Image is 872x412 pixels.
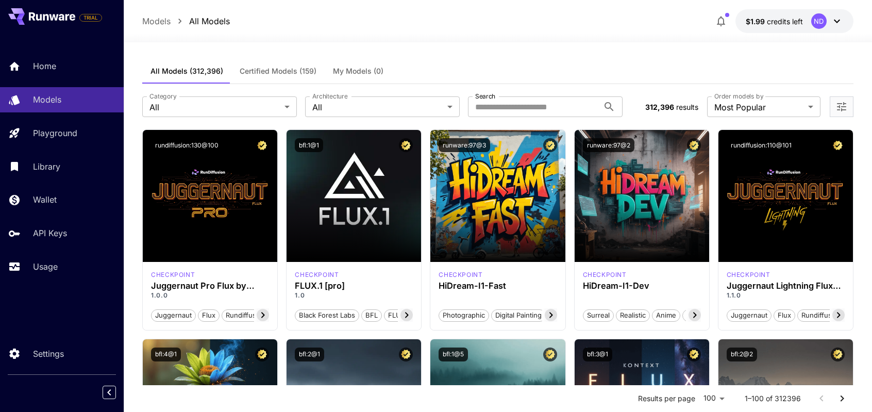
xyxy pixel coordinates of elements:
button: rundiffusion [222,308,270,322]
span: My Models (0) [333,67,383,76]
span: $1.99 [746,17,767,26]
button: Certified Model – Vetted for best performance and includes a commercial license. [399,138,413,152]
button: Certified Model – Vetted for best performance and includes a commercial license. [687,348,701,361]
button: Certified Model – Vetted for best performance and includes a commercial license. [831,348,845,361]
button: juggernaut [727,308,772,322]
span: 312,396 [645,103,674,111]
button: bfl:4@1 [151,348,181,361]
button: BFL [361,308,382,322]
button: bfl:3@1 [583,348,612,361]
span: flux [198,310,219,321]
button: bfl:1@1 [295,138,323,152]
button: rundiffusion [797,308,846,322]
button: $1.9872ND [735,9,853,33]
p: Playground [33,127,77,139]
span: Most Popular [714,101,804,113]
p: checkpoint [727,270,770,279]
div: Collapse sidebar [110,383,124,402]
div: FLUX.1 D [727,270,770,279]
p: 1.0 [295,291,413,300]
button: Certified Model – Vetted for best performance and includes a commercial license. [831,138,845,152]
p: checkpoint [583,270,627,279]
span: FLUX.1 [pro] [384,310,431,321]
button: Digital Painting [491,308,546,322]
span: Black Forest Labs [295,310,359,321]
span: Stylized [683,310,715,321]
button: runware:97@2 [583,138,634,152]
span: Digital Painting [492,310,545,321]
a: Models [142,15,171,27]
button: runware:97@3 [439,138,490,152]
p: Results per page [638,393,695,404]
a: All Models [189,15,230,27]
div: $1.9872 [746,16,803,27]
span: credits left [767,17,803,26]
span: Certified Models (159) [240,67,316,76]
label: Search [475,92,495,101]
span: juggernaut [152,310,195,321]
span: Photographic [439,310,489,321]
h3: Juggernaut Pro Flux by RunDiffusion [151,281,269,291]
button: Certified Model – Vetted for best performance and includes a commercial license. [255,138,269,152]
button: Certified Model – Vetted for best performance and includes a commercial license. [543,138,557,152]
p: API Keys [33,227,67,239]
p: Models [33,93,61,106]
button: Realistic [616,308,650,322]
span: All [312,101,443,113]
p: checkpoint [295,270,339,279]
button: bfl:1@5 [439,348,468,361]
span: All Models (312,396) [150,67,223,76]
div: HiDream Fast [439,270,482,279]
div: HiDream Dev [583,270,627,279]
span: BFL [362,310,381,321]
p: Usage [33,260,58,273]
span: flux [774,310,795,321]
h3: HiDream-I1-Dev [583,281,701,291]
button: Surreal [583,308,614,322]
p: checkpoint [151,270,195,279]
button: Stylized [682,308,715,322]
button: flux [198,308,220,322]
span: TRIAL [80,14,102,22]
button: Go to next page [832,388,852,409]
button: Black Forest Labs [295,308,359,322]
label: Category [149,92,177,101]
button: Certified Model – Vetted for best performance and includes a commercial license. [399,348,413,361]
button: Anime [652,308,680,322]
button: bfl:2@2 [727,348,757,361]
p: 1–100 of 312396 [745,393,801,404]
p: 1.0.0 [151,291,269,300]
p: 1.1.0 [727,291,845,300]
span: juggernaut [727,310,771,321]
button: rundiffusion:130@100 [151,138,223,152]
span: rundiffusion [798,310,845,321]
span: rundiffusion [222,310,270,321]
nav: breadcrumb [142,15,230,27]
p: Library [33,160,60,173]
h3: HiDream-I1-Fast [439,281,557,291]
p: Wallet [33,193,57,206]
label: Order models by [714,92,763,101]
button: rundiffusion:110@101 [727,138,796,152]
button: Open more filters [835,101,848,113]
button: FLUX.1 [pro] [384,308,432,322]
button: Certified Model – Vetted for best performance and includes a commercial license. [543,348,557,361]
h3: Juggernaut Lightning Flux by RunDiffusion [727,281,845,291]
button: bfl:2@1 [295,348,324,361]
div: ND [811,13,827,29]
h3: FLUX.1 [pro] [295,281,413,291]
label: Architecture [312,92,347,101]
button: juggernaut [151,308,196,322]
div: 100 [699,391,728,406]
button: Certified Model – Vetted for best performance and includes a commercial license. [687,138,701,152]
p: checkpoint [439,270,482,279]
span: All [149,101,280,113]
button: Photographic [439,308,489,322]
span: results [676,103,698,111]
